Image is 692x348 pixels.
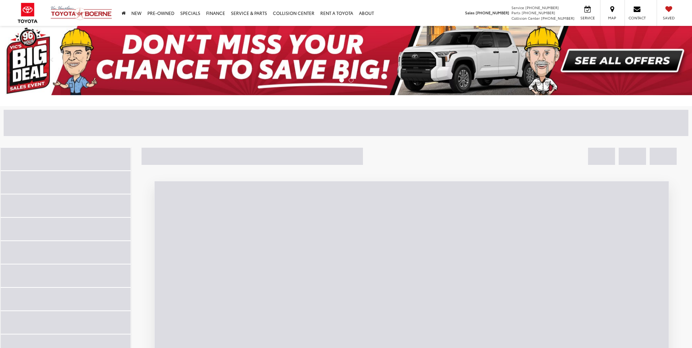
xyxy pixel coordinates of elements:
[465,10,475,15] span: Sales
[476,10,509,15] span: [PHONE_NUMBER]
[541,15,575,21] span: [PHONE_NUMBER]
[525,5,559,10] span: [PHONE_NUMBER]
[522,10,555,15] span: [PHONE_NUMBER]
[511,10,521,15] span: Parts
[50,5,112,20] img: Vic Vaughan Toyota of Boerne
[604,15,620,20] span: Map
[661,15,677,20] span: Saved
[511,15,540,21] span: Collision Center
[511,5,524,10] span: Service
[629,15,646,20] span: Contact
[579,15,596,20] span: Service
